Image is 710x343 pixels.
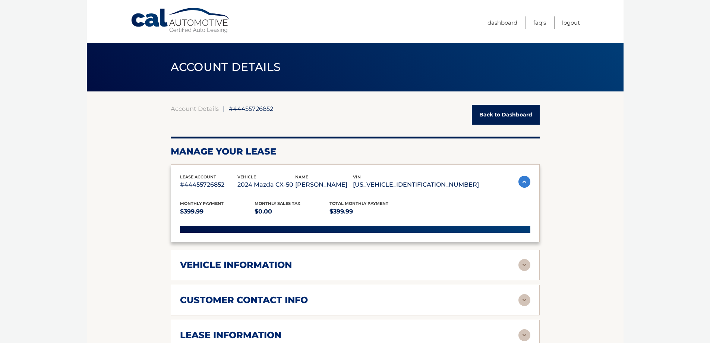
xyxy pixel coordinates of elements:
[237,174,256,180] span: vehicle
[518,329,530,341] img: accordion-rest.svg
[180,206,255,217] p: $399.99
[255,201,300,206] span: Monthly sales Tax
[130,7,231,34] a: Cal Automotive
[180,294,308,306] h2: customer contact info
[533,16,546,29] a: FAQ's
[180,259,292,271] h2: vehicle information
[295,180,353,190] p: [PERSON_NAME]
[295,174,308,180] span: name
[180,180,238,190] p: #44455726852
[171,60,281,74] span: ACCOUNT DETAILS
[329,201,388,206] span: Total Monthly Payment
[180,201,224,206] span: Monthly Payment
[229,105,273,112] span: #44455726852
[180,330,281,341] h2: lease information
[518,176,530,188] img: accordion-active.svg
[518,294,530,306] img: accordion-rest.svg
[518,259,530,271] img: accordion-rest.svg
[487,16,517,29] a: Dashboard
[329,206,404,217] p: $399.99
[472,105,540,125] a: Back to Dashboard
[171,146,540,157] h2: Manage Your Lease
[223,105,225,112] span: |
[562,16,580,29] a: Logout
[353,174,361,180] span: vin
[180,174,216,180] span: lease account
[237,180,295,190] p: 2024 Mazda CX-50
[171,105,219,112] a: Account Details
[353,180,479,190] p: [US_VEHICLE_IDENTIFICATION_NUMBER]
[255,206,329,217] p: $0.00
